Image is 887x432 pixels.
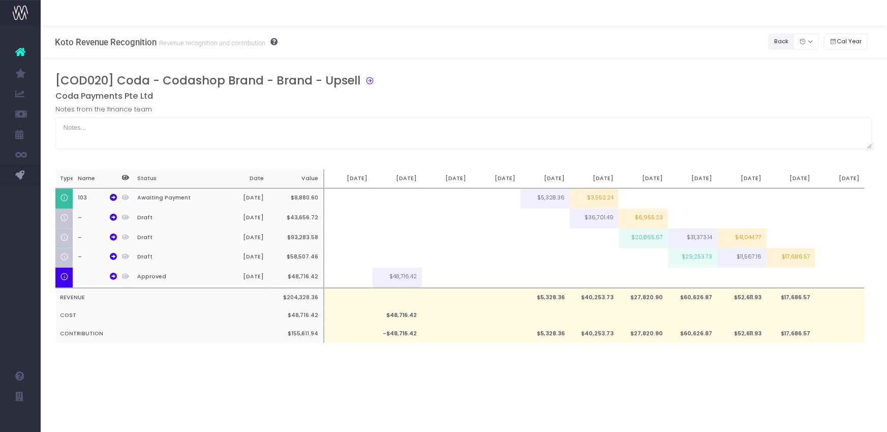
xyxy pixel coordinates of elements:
[619,228,668,248] td: $20,865.67
[215,209,269,228] th: [DATE]
[373,325,422,343] td: -$48,716.42
[521,288,570,307] td: $5,328.36
[570,188,619,209] td: $3,552.24
[73,169,123,189] th: Name
[815,169,865,189] th: [DATE]
[373,307,422,325] td: $48,716.42
[215,169,269,189] th: Date
[668,248,717,268] td: $29,253.73
[619,209,668,228] td: $6,955.23
[521,188,570,209] td: $5,328.36
[570,288,619,307] td: $40,253.73
[215,188,269,209] th: [DATE]
[132,268,214,288] th: Approved
[668,169,717,189] th: [DATE]
[13,412,28,427] img: images/default_profile_image.png
[132,248,214,268] th: Draft
[824,31,873,52] div: Small button group
[55,325,277,343] th: CONTRIBUTION
[619,169,668,189] th: [DATE]
[55,288,277,307] th: REVENUE
[422,169,471,189] th: [DATE]
[269,325,324,343] th: $155,611.94
[269,288,324,307] th: $204,328.36
[269,248,324,268] th: $58,507.46
[521,325,570,343] td: $5,328.36
[157,37,265,47] small: Revenue recognition and contribution
[373,268,422,288] td: $48,716.42
[767,288,816,307] td: $17,686.57
[269,268,324,288] th: $48,716.42
[769,34,794,49] button: Back
[269,228,324,248] th: $93,283.58
[132,169,214,189] th: Status
[717,228,767,248] td: $41,044.77
[55,104,152,114] label: Notes from the finance team
[55,37,278,47] h3: Koto Revenue Recognition
[619,325,668,343] td: $27,820.90
[215,228,269,248] th: [DATE]
[269,188,324,209] th: $8,880.60
[132,188,214,209] th: Awaiting Payment
[521,169,570,189] th: [DATE]
[767,325,816,343] td: $17,686.57
[668,325,717,343] td: $60,626.87
[73,248,123,268] th: –
[55,74,361,88] h3: [COD020] Coda - Codashop Brand - Brand - Upsell
[767,248,816,268] td: $17,686.57
[269,209,324,228] th: $43,656.72
[73,188,123,209] th: 103
[570,169,619,189] th: [DATE]
[269,307,324,325] th: $48,716.42
[619,288,668,307] td: $27,820.90
[73,209,123,228] th: –
[570,209,619,228] td: $36,701.49
[717,325,767,343] td: $52,611.93
[717,288,767,307] td: $52,611.93
[373,169,422,189] th: [DATE]
[55,307,277,325] th: COST
[269,169,324,189] th: Value
[324,169,373,189] th: [DATE]
[55,91,873,101] h5: Coda Payments Pte Ltd
[824,34,868,49] button: Cal Year
[717,248,767,268] td: $11,567.16
[55,169,75,189] th: Type
[471,169,521,189] th: [DATE]
[717,169,767,189] th: [DATE]
[73,228,123,248] th: –
[570,325,619,343] td: $40,253.73
[132,228,214,248] th: Draft
[132,209,214,228] th: Draft
[767,169,816,189] th: [DATE]
[668,228,717,248] td: $31,373.14
[215,268,269,288] th: [DATE]
[668,288,717,307] td: $60,626.87
[215,248,269,268] th: [DATE]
